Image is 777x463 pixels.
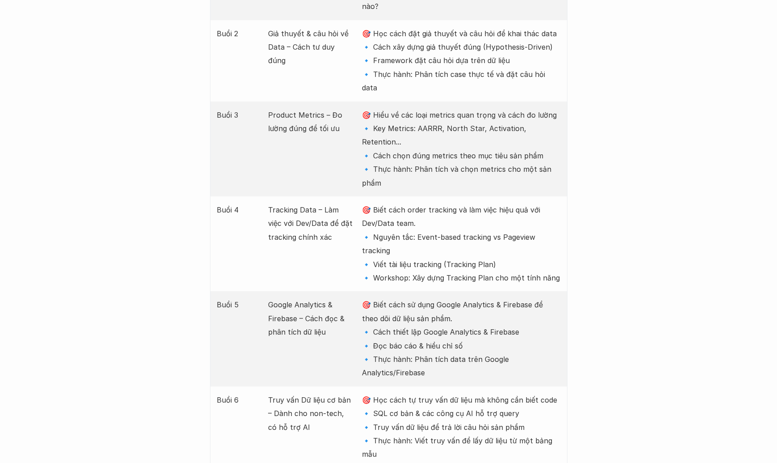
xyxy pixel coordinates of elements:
[268,203,353,244] p: Tracking Data – Làm việc với Dev/Data để đặt tracking chính xác
[217,203,259,217] p: Buổi 4
[362,203,560,285] p: 🎯 Biết cách order tracking và làm việc hiệu quả với Dev/Data team. 🔹 Nguyên tắc: Event-based trac...
[268,393,353,434] p: Truy vấn Dữ liệu cơ bản – Dành cho non-tech, có hỗ trợ AI
[217,393,259,407] p: Buổi 6
[362,393,560,461] p: 🎯 Học cách tự truy vấn dữ liệu mà không cần biết code 🔹 SQL cơ bản & các công cụ AI hỗ trợ query ...
[362,108,560,190] p: 🎯 Hiểu về các loại metrics quan trọng và cách đo lường 🔹 Key Metrics: AARRR, North Star, Activati...
[217,108,259,122] p: Buổi 3
[217,27,259,40] p: Buổi 2
[217,298,259,311] p: Buổi 5
[362,298,560,379] p: 🎯 Biết cách sử dụng Google Analytics & Firebase để theo dõi dữ liệu sản phẩm. 🔹 Cách thiết lập Go...
[268,27,353,68] p: Giả thuyết & câu hỏi về Data – Cách tư duy đúng
[362,27,560,95] p: 🎯 Học cách đặt giả thuyết và câu hỏi để khai thác data 🔹 Cách xây dựng giả thuyết đúng (Hypothesi...
[268,108,353,136] p: Product Metrics – Đo lường đúng để tối ưu
[268,298,353,339] p: Google Analytics & Firebase – Cách đọc & phân tích dữ liệu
